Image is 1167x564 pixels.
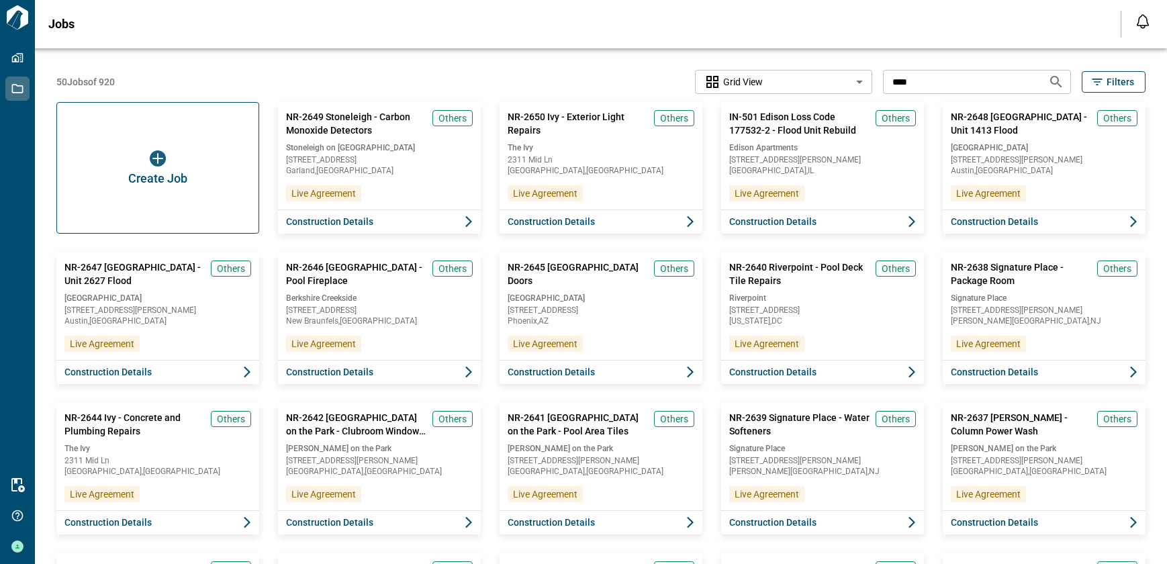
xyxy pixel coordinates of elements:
span: Construction Details [729,365,816,379]
button: Search jobs [1043,68,1070,95]
span: IN-501 Edison Loss Code 177532-2 - Flood Unit Rebuild [729,110,870,137]
span: [GEOGRAPHIC_DATA] [64,293,251,303]
span: [STREET_ADDRESS][PERSON_NAME] [951,457,1137,465]
span: Construction Details [286,365,373,379]
span: [STREET_ADDRESS][PERSON_NAME] [951,306,1137,314]
span: [STREET_ADDRESS] [729,306,916,314]
span: Live Agreement [291,187,356,200]
span: Others [882,412,910,426]
span: Signature Place [951,293,1137,303]
span: Grid View [723,75,763,89]
span: Live Agreement [956,487,1021,501]
span: [PERSON_NAME] on the Park [286,443,473,454]
span: Construction Details [729,516,816,529]
span: Live Agreement [70,487,134,501]
img: icon button [150,150,166,167]
span: NR-2641 [GEOGRAPHIC_DATA] on the Park - Pool Area Tiles [508,411,649,438]
span: Jobs [48,17,75,31]
span: 2311 Mid Ln [64,457,251,465]
button: Construction Details [943,510,1146,534]
span: Live Agreement [291,487,356,501]
span: Others [1103,412,1131,426]
span: Live Agreement [956,187,1021,200]
span: NR-2637 [PERSON_NAME] - Column Power Wash [951,411,1092,438]
span: Live Agreement [513,187,577,200]
span: [GEOGRAPHIC_DATA] , [GEOGRAPHIC_DATA] [508,167,694,175]
span: Others [882,111,910,125]
span: NR-2648 [GEOGRAPHIC_DATA] - Unit 1413 Flood [951,110,1092,137]
span: NR-2639 Signature Place - Water Softeners [729,411,870,438]
span: Others [438,111,467,125]
span: Live Agreement [735,187,799,200]
span: Others [660,111,688,125]
button: Construction Details [278,360,481,384]
span: Others [882,262,910,275]
button: Construction Details [278,510,481,534]
span: NR-2646 [GEOGRAPHIC_DATA] - Pool Fireplace [286,261,427,287]
span: Stoneleigh on [GEOGRAPHIC_DATA] [286,142,473,153]
span: [STREET_ADDRESS] [508,306,694,314]
span: [GEOGRAPHIC_DATA] , [GEOGRAPHIC_DATA] [286,467,473,475]
span: [STREET_ADDRESS][PERSON_NAME] [286,457,473,465]
span: [STREET_ADDRESS] [286,306,473,314]
span: Construction Details [508,365,595,379]
span: Construction Details [64,516,152,529]
span: Construction Details [64,365,152,379]
span: [PERSON_NAME][GEOGRAPHIC_DATA] , NJ [729,467,916,475]
span: NR-2645 [GEOGRAPHIC_DATA] Doors [508,261,649,287]
span: Others [438,412,467,426]
span: [PERSON_NAME] on the Park [951,443,1137,454]
span: The Ivy [64,443,251,454]
button: Construction Details [943,209,1146,234]
span: [STREET_ADDRESS][PERSON_NAME] [64,306,251,314]
span: Edison Apartments [729,142,916,153]
span: Construction Details [286,215,373,228]
div: Without label [695,68,872,96]
span: Austin , [GEOGRAPHIC_DATA] [64,317,251,325]
span: [GEOGRAPHIC_DATA] [508,293,694,303]
span: Others [217,262,245,275]
span: Live Agreement [513,487,577,501]
span: Garland , [GEOGRAPHIC_DATA] [286,167,473,175]
button: Construction Details [500,360,702,384]
span: NR-2647 [GEOGRAPHIC_DATA] - Unit 2627 Flood [64,261,205,287]
span: Others [660,262,688,275]
span: Live Agreement [735,337,799,350]
span: NR-2644 Ivy - Concrete and Plumbing Repairs [64,411,205,438]
span: Others [438,262,467,275]
button: Construction Details [943,360,1146,384]
span: NR-2649 Stoneleigh - Carbon Monoxide Detectors [286,110,427,137]
span: [PERSON_NAME][GEOGRAPHIC_DATA] , NJ [951,317,1137,325]
span: Construction Details [286,516,373,529]
span: The Ivy [508,142,694,153]
span: Others [1103,262,1131,275]
span: New Braunfels , [GEOGRAPHIC_DATA] [286,317,473,325]
button: Construction Details [56,360,259,384]
span: [GEOGRAPHIC_DATA] , IL [729,167,916,175]
span: NR-2650 Ivy - Exterior Light Repairs [508,110,649,137]
span: Austin , [GEOGRAPHIC_DATA] [951,167,1137,175]
span: Others [217,412,245,426]
button: Construction Details [500,209,702,234]
span: [US_STATE] , DC [729,317,916,325]
span: 2311 Mid Ln [508,156,694,164]
span: Riverpoint [729,293,916,303]
span: Live Agreement [956,337,1021,350]
button: Open notification feed [1132,11,1154,32]
span: Others [660,412,688,426]
span: [STREET_ADDRESS][PERSON_NAME] [508,457,694,465]
span: [GEOGRAPHIC_DATA] , [GEOGRAPHIC_DATA] [951,467,1137,475]
span: NR-2642 [GEOGRAPHIC_DATA] on the Park - Clubroom Window Tint [286,411,427,438]
span: Construction Details [729,215,816,228]
span: NR-2638 Signature Place - Package Room [951,261,1092,287]
span: NR-2640 Riverpoint - Pool Deck Tile Repairs [729,261,870,287]
span: [GEOGRAPHIC_DATA] , [GEOGRAPHIC_DATA] [508,467,694,475]
button: Construction Details [500,510,702,534]
span: [GEOGRAPHIC_DATA] [951,142,1137,153]
button: Construction Details [721,510,924,534]
span: Construction Details [951,516,1038,529]
span: Live Agreement [513,337,577,350]
span: Live Agreement [70,337,134,350]
span: [PERSON_NAME] on the Park [508,443,694,454]
span: 50 Jobs of 920 [56,75,115,89]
